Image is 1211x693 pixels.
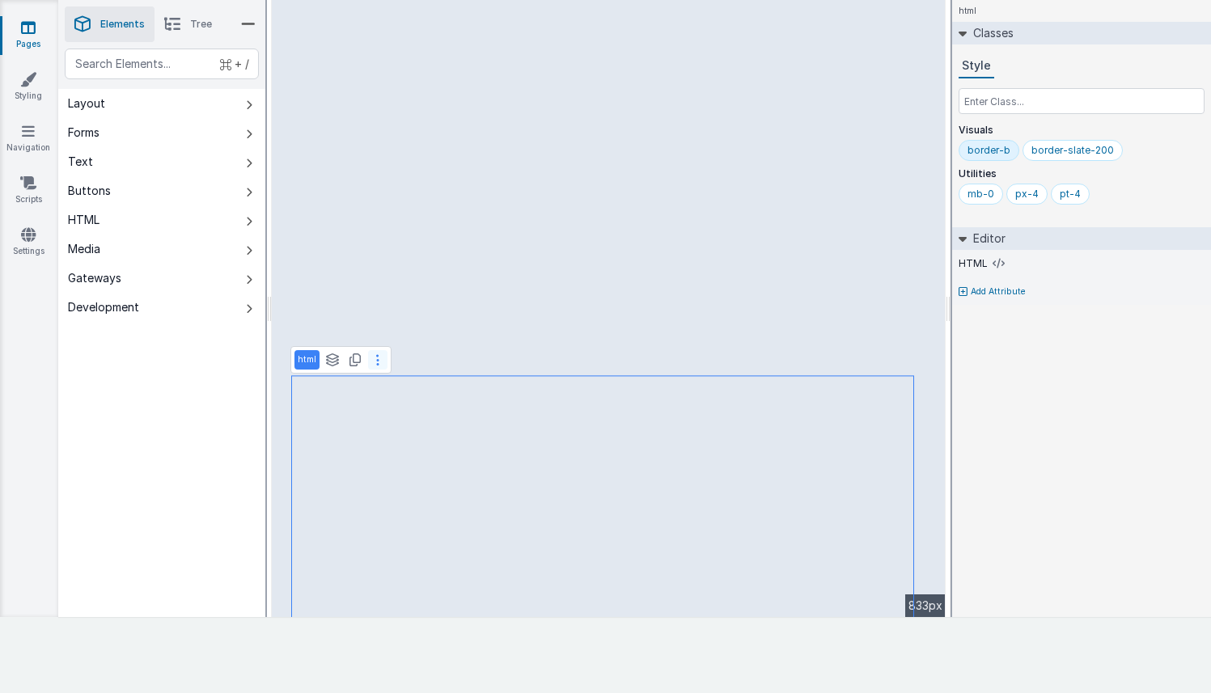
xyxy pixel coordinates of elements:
div: Text [68,154,93,170]
button: Gateways [58,264,265,293]
p: Visuals [959,124,1205,137]
div: HTML [68,212,100,228]
p: Add Attribute [971,285,1026,298]
div: Development [68,299,139,315]
div: border-slate-200 [1031,144,1114,157]
span: + / [220,49,249,79]
span: Tree [190,18,212,31]
div: Forms [68,125,100,141]
span: Elements [100,18,145,31]
h2: Editor [967,227,1006,250]
p: html [298,353,316,366]
div: 833px [905,594,946,617]
div: border-b [968,144,1010,157]
h2: Classes [967,22,1014,44]
button: Add Attribute [959,285,1205,298]
div: Media [68,241,100,257]
div: Gateways [68,270,121,286]
div: px-4 [1015,188,1039,201]
button: HTML [58,205,265,235]
button: Style [959,54,994,78]
input: Search Elements... [65,49,259,79]
button: Buttons [58,176,265,205]
button: Text [58,147,265,176]
p: Utilities [959,167,1205,180]
div: pt-4 [1060,188,1081,201]
button: Media [58,235,265,264]
div: Layout [68,95,105,112]
button: Forms [58,118,265,147]
div: Buttons [68,183,111,199]
input: Enter Class... [959,88,1205,114]
button: Development [58,293,265,322]
label: HTML [959,257,988,270]
button: Layout [58,89,265,118]
div: mb-0 [968,188,994,201]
